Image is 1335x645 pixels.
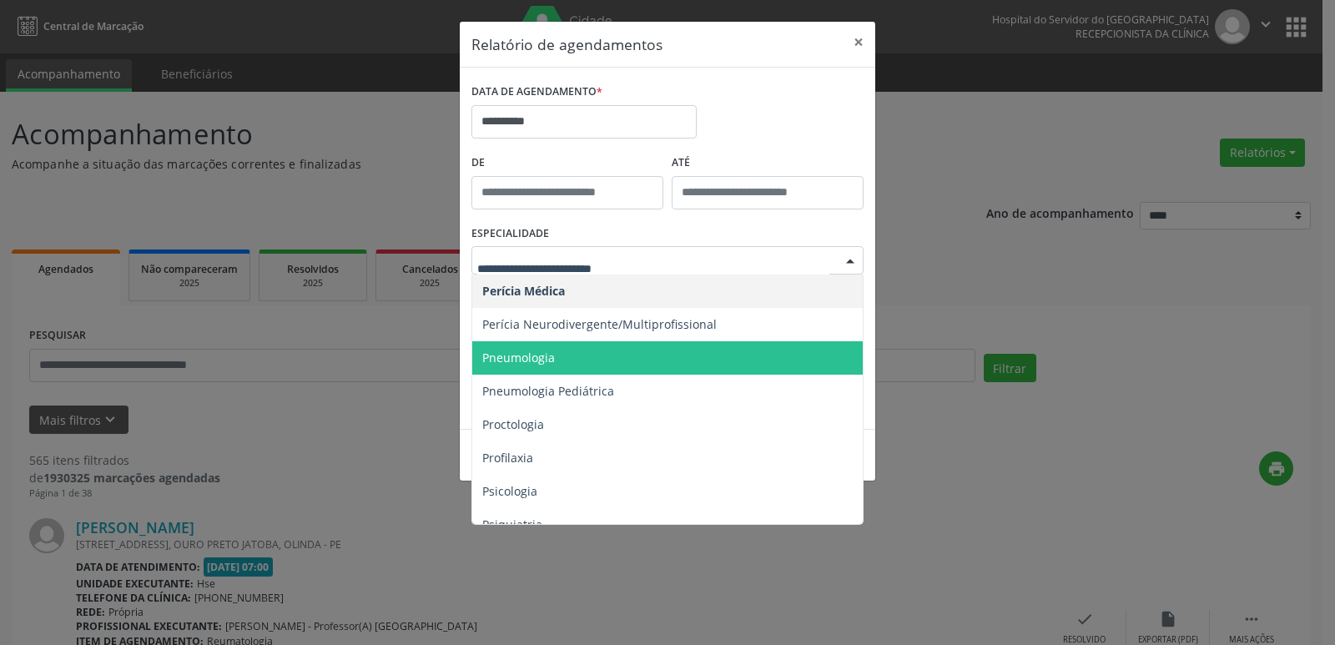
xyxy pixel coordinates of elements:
h5: Relatório de agendamentos [471,33,662,55]
span: Pneumologia [482,350,555,365]
span: Pneumologia Pediátrica [482,383,614,399]
span: Perícia Neurodivergente/Multiprofissional [482,316,717,332]
label: De [471,150,663,176]
label: DATA DE AGENDAMENTO [471,79,602,105]
span: Psicologia [482,483,537,499]
label: ESPECIALIDADE [471,221,549,247]
span: Perícia Médica [482,283,565,299]
label: ATÉ [672,150,864,176]
button: Close [842,22,875,63]
span: Profilaxia [482,450,533,466]
span: Psiquiatria [482,517,542,532]
span: Proctologia [482,416,544,432]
